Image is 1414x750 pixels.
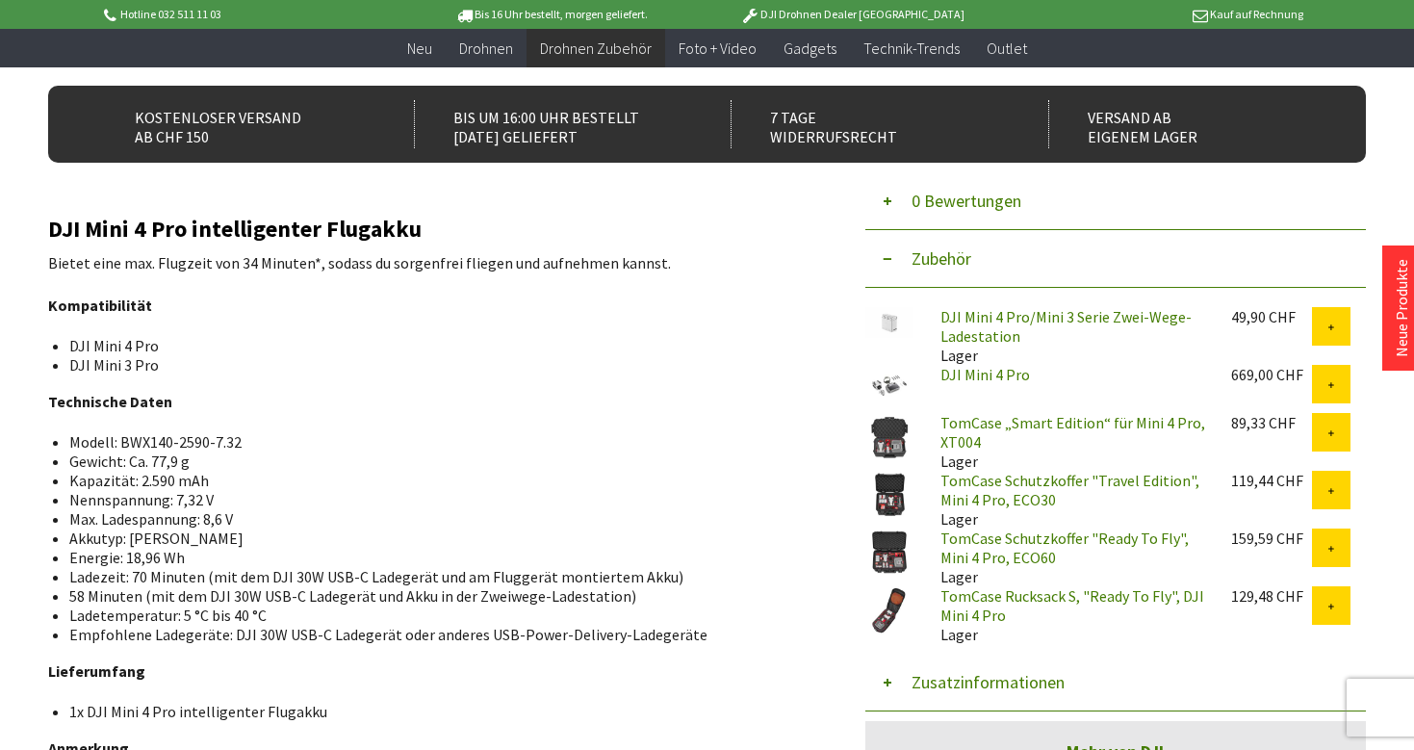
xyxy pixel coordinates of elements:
[940,529,1189,567] a: TomCase Schutzkoffer "Ready To Fly", Mini 4 Pro, ECO60
[865,586,913,634] img: TomCase Rucksack S,
[770,29,850,68] a: Gadgets
[1231,413,1312,432] div: 89,33 CHF
[925,529,1216,586] div: Lager
[48,392,172,411] strong: Technische Daten
[69,529,797,548] li: Akkutyp: [PERSON_NAME]
[48,217,812,242] h2: DJI Mini 4 Pro intelligenter Flugakku
[101,3,401,26] p: Hotline 032 511 11 03
[1231,307,1312,326] div: 49,90 CHF
[48,661,145,681] strong: Lieferumfang
[1231,471,1312,490] div: 119,44 CHF
[940,413,1205,452] a: TomCase „Smart Edition“ für Mini 4 Pro, XT004
[69,355,797,375] li: DJI Mini 3 Pro
[925,471,1216,529] div: Lager
[69,702,797,721] li: 1x DJI Mini 4 Pro intelligenter Flugakku
[69,490,797,509] li: Nennspannung: 7,32 V
[863,39,960,58] span: Technik-Trends
[850,29,973,68] a: Technik-Trends
[665,29,770,68] a: Foto + Video
[973,29,1041,68] a: Outlet
[940,586,1204,625] a: TomCase Rucksack S, "Ready To Fly", DJI Mini 4 Pro
[69,336,797,355] li: DJI Mini 4 Pro
[940,471,1199,509] a: TomCase Schutzkoffer "Travel Edition", Mini 4 Pro, ECO30
[69,567,797,586] li: Ladezeit: 70 Minuten (mit dem DJI 30W USB-C Ladegerät und am Fluggerät montiertem Akku)
[865,471,913,519] img: TomCase Schutzkoffer
[731,100,1010,148] div: 7 Tage Widerrufsrecht
[865,365,913,403] img: DJI Mini 4 Pro
[540,39,652,58] span: Drohnen Zubehör
[1231,529,1312,548] div: 159,59 CHF
[69,509,797,529] li: Max. Ladespannung: 8,6 V
[784,39,836,58] span: Gadgets
[69,625,797,644] li: Empfohlene Ladegeräte: DJI 30W USB-C Ladegerät oder anderes USB-Power-Delivery-Ladegeräte
[1231,586,1312,606] div: 129,48 CHF
[1231,365,1312,384] div: 669,00 CHF
[679,39,757,58] span: Foto + Video
[865,529,913,577] img: TomCase Schutzkoffer
[865,654,1366,711] button: Zusatzinformationen
[48,296,152,315] strong: Kompatibilität
[69,452,797,471] li: Gewicht: Ca. 77,9 g
[865,307,913,339] img: DJI Mini 4 Pro/Mini 3 Serie Zwei-Wege-Ladestation
[865,230,1366,288] button: Zubehör
[69,586,797,606] li: 58 Minuten (mit dem DJI 30W USB-C Ladegerät und Akku in der Zweiwege-Ladestation)
[69,432,797,452] li: Modell: BWX140-2590-7.32
[1392,259,1411,357] a: Neue Produkte
[69,606,797,625] li: Ladetemperatur: 5 °C bis 40 °C
[96,100,375,148] div: Kostenloser Versand ab CHF 150
[987,39,1027,58] span: Outlet
[865,413,913,461] img: TomCase „Smart Edition“ für Mini 4 Pro, XT004
[48,253,671,272] span: Bietet eine max. Flugzeit von 34 Minuten*, sodass du sorgenfrei fliegen und aufnehmen kannst.
[1048,100,1327,148] div: Versand ab eigenem Lager
[69,548,797,567] li: Energie: 18,96 Wh
[394,29,446,68] a: Neu
[925,413,1216,471] div: Lager
[414,100,693,148] div: Bis um 16:00 Uhr bestellt [DATE] geliefert
[925,307,1216,365] div: Lager
[702,3,1002,26] p: DJI Drohnen Dealer [GEOGRAPHIC_DATA]
[407,39,432,58] span: Neu
[459,39,513,58] span: Drohnen
[401,3,702,26] p: Bis 16 Uhr bestellt, morgen geliefert.
[865,172,1366,230] button: 0 Bewertungen
[940,307,1192,346] a: DJI Mini 4 Pro/Mini 3 Serie Zwei-Wege-Ladestation
[925,586,1216,644] div: Lager
[446,29,527,68] a: Drohnen
[69,471,797,490] li: Kapazität: 2.590 mAh
[940,365,1030,384] a: DJI Mini 4 Pro
[1003,3,1303,26] p: Kauf auf Rechnung
[527,29,665,68] a: Drohnen Zubehör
